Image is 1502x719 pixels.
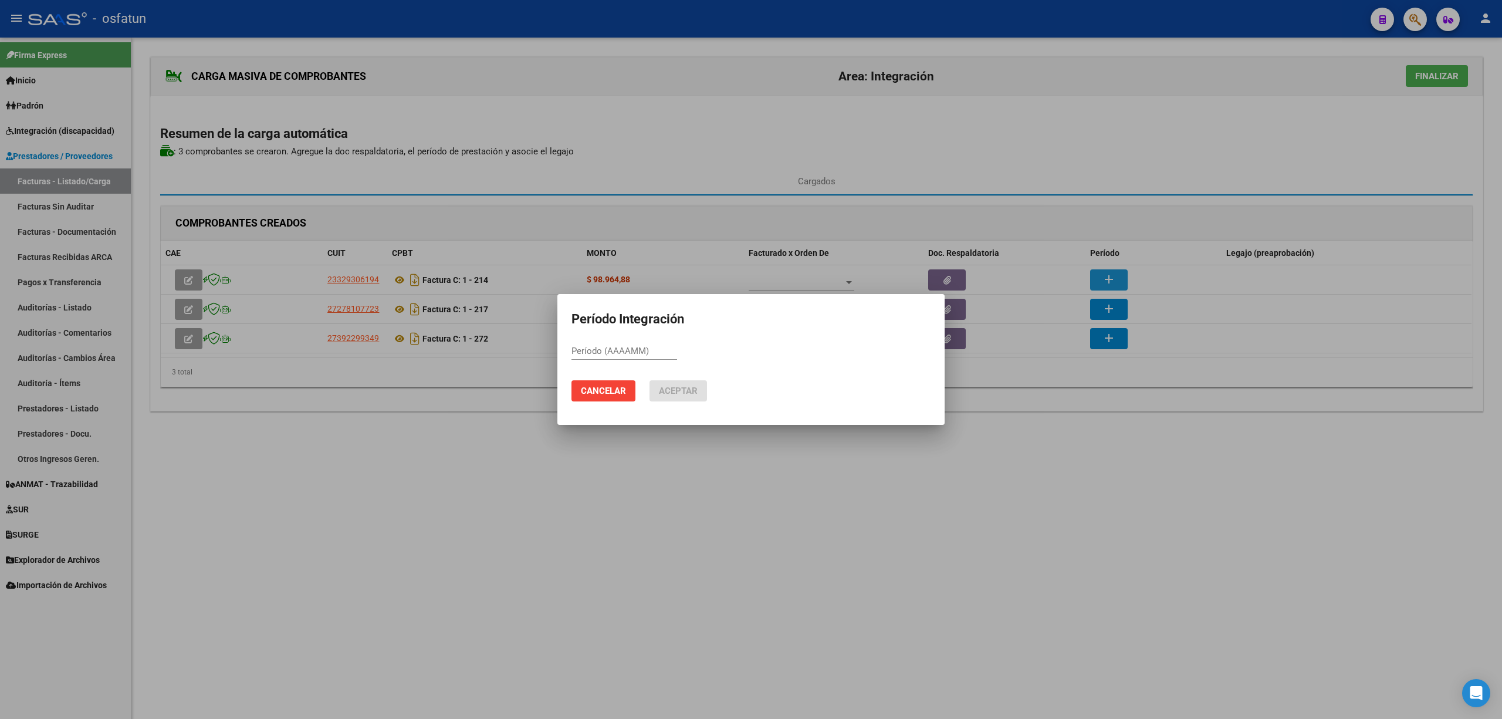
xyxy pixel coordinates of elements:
[571,380,635,401] button: Cancelar
[1462,679,1490,707] div: Open Intercom Messenger
[581,386,626,396] span: Cancelar
[571,308,931,330] h2: Período Integración
[659,386,698,396] span: Aceptar
[649,380,707,401] button: Aceptar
